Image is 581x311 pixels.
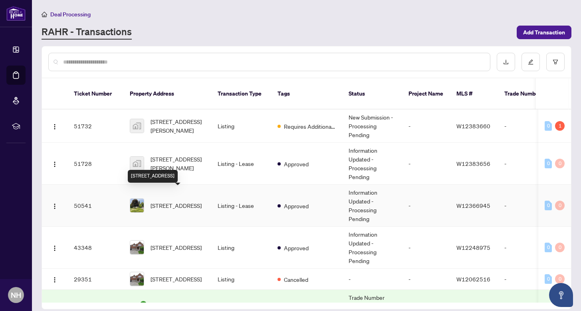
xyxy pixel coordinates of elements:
[211,78,271,110] th: Transaction Type
[456,202,490,209] span: W12366945
[67,143,123,185] td: 51728
[402,78,450,110] th: Project Name
[130,157,144,170] img: thumbnail-img
[342,185,402,227] td: Information Updated - Processing Pending
[545,243,552,252] div: 0
[555,121,565,131] div: 1
[402,227,450,269] td: -
[151,275,202,283] span: [STREET_ADDRESS]
[48,120,61,132] button: Logo
[402,269,450,290] td: -
[456,122,490,130] span: W12383660
[50,11,91,18] span: Deal Processing
[11,289,21,301] span: NH
[67,110,123,143] td: 51732
[130,272,144,286] img: thumbnail-img
[42,12,47,17] span: home
[456,275,490,283] span: W12062516
[342,269,402,290] td: -
[52,203,58,209] img: Logo
[67,269,123,290] td: 29351
[151,155,205,172] span: [STREET_ADDRESS][PERSON_NAME]
[523,26,565,39] span: Add Transaction
[151,243,202,252] span: [STREET_ADDRESS]
[151,201,202,210] span: [STREET_ADDRESS]
[48,273,61,285] button: Logo
[342,143,402,185] td: Information Updated - Processing Pending
[402,185,450,227] td: -
[545,201,552,210] div: 0
[140,301,147,307] span: check-circle
[123,78,211,110] th: Property Address
[130,199,144,212] img: thumbnail-img
[211,269,271,290] td: Listing
[48,241,61,254] button: Logo
[67,227,123,269] td: 43348
[342,227,402,269] td: Information Updated - Processing Pending
[498,185,554,227] td: -
[497,53,515,71] button: download
[6,6,26,21] img: logo
[211,227,271,269] td: Listing
[284,122,336,131] span: Requires Additional Docs
[52,161,58,167] img: Logo
[284,159,309,168] span: Approved
[498,269,554,290] td: -
[545,159,552,168] div: 0
[211,143,271,185] td: Listing - Lease
[342,78,402,110] th: Status
[284,275,308,284] span: Cancelled
[498,227,554,269] td: -
[517,26,571,39] button: Add Transaction
[48,157,61,170] button: Logo
[151,117,205,135] span: [STREET_ADDRESS][PERSON_NAME]
[48,199,61,212] button: Logo
[52,277,58,283] img: Logo
[545,274,552,284] div: 0
[450,78,498,110] th: MLS #
[342,110,402,143] td: New Submission - Processing Pending
[555,274,565,284] div: 0
[555,159,565,168] div: 0
[130,119,144,133] img: thumbnail-img
[522,53,540,71] button: edit
[503,59,509,65] span: download
[456,244,490,251] span: W12248975
[284,201,309,210] span: Approved
[498,110,554,143] td: -
[528,59,533,65] span: edit
[402,110,450,143] td: -
[42,25,132,40] a: RAHR - Transactions
[555,243,565,252] div: 0
[498,78,554,110] th: Trade Number
[130,241,144,254] img: thumbnail-img
[271,78,342,110] th: Tags
[553,59,558,65] span: filter
[555,201,565,210] div: 0
[402,143,450,185] td: -
[67,185,123,227] td: 50541
[67,78,123,110] th: Ticket Number
[549,283,573,307] button: Open asap
[546,53,565,71] button: filter
[52,124,58,130] img: Logo
[456,160,490,167] span: W12383656
[211,185,271,227] td: Listing - Lease
[498,143,554,185] td: -
[128,170,178,183] div: [STREET_ADDRESS]
[211,110,271,143] td: Listing
[52,245,58,251] img: Logo
[284,243,309,252] span: Approved
[545,121,552,131] div: 0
